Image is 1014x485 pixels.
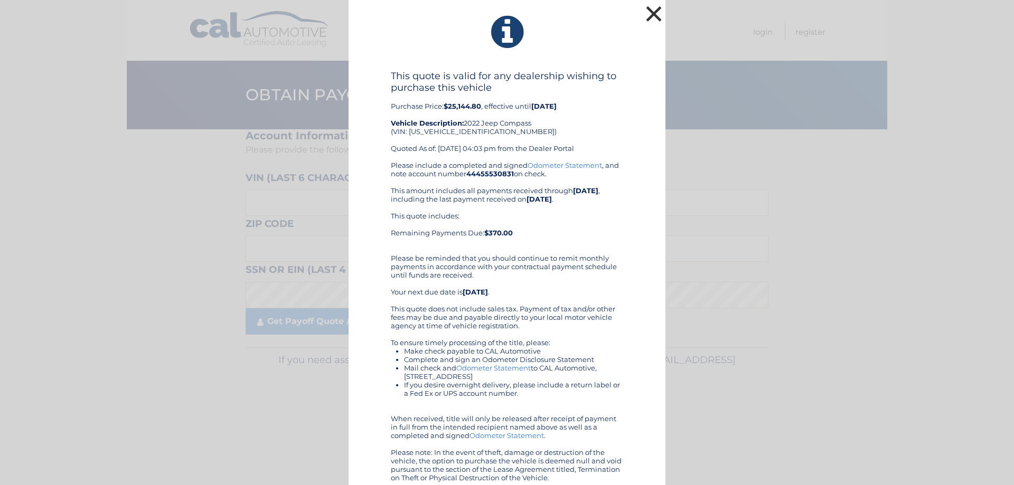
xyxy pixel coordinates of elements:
[527,195,552,203] b: [DATE]
[391,70,623,161] div: Purchase Price: , effective until 2022 Jeep Compass (VIN: [US_VEHICLE_IDENTIFICATION_NUMBER]) Quo...
[531,102,557,110] b: [DATE]
[466,169,514,178] b: 44455530831
[470,431,544,440] a: Odometer Statement
[404,364,623,381] li: Mail check and to CAL Automotive, [STREET_ADDRESS]
[404,355,623,364] li: Complete and sign an Odometer Disclosure Statement
[391,70,623,93] h4: This quote is valid for any dealership wishing to purchase this vehicle
[391,212,623,245] div: This quote includes: Remaining Payments Due:
[444,102,481,110] b: $25,144.80
[391,119,464,127] strong: Vehicle Description:
[391,161,623,482] div: Please include a completed and signed , and note account number on check. This amount includes al...
[573,186,598,195] b: [DATE]
[484,229,513,237] b: $370.00
[404,381,623,397] li: If you desire overnight delivery, please include a return label or a Fed Ex or UPS account number.
[463,288,488,296] b: [DATE]
[643,3,664,24] button: ×
[456,364,531,372] a: Odometer Statement
[528,161,602,169] a: Odometer Statement
[404,347,623,355] li: Make check payable to CAL Automotive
